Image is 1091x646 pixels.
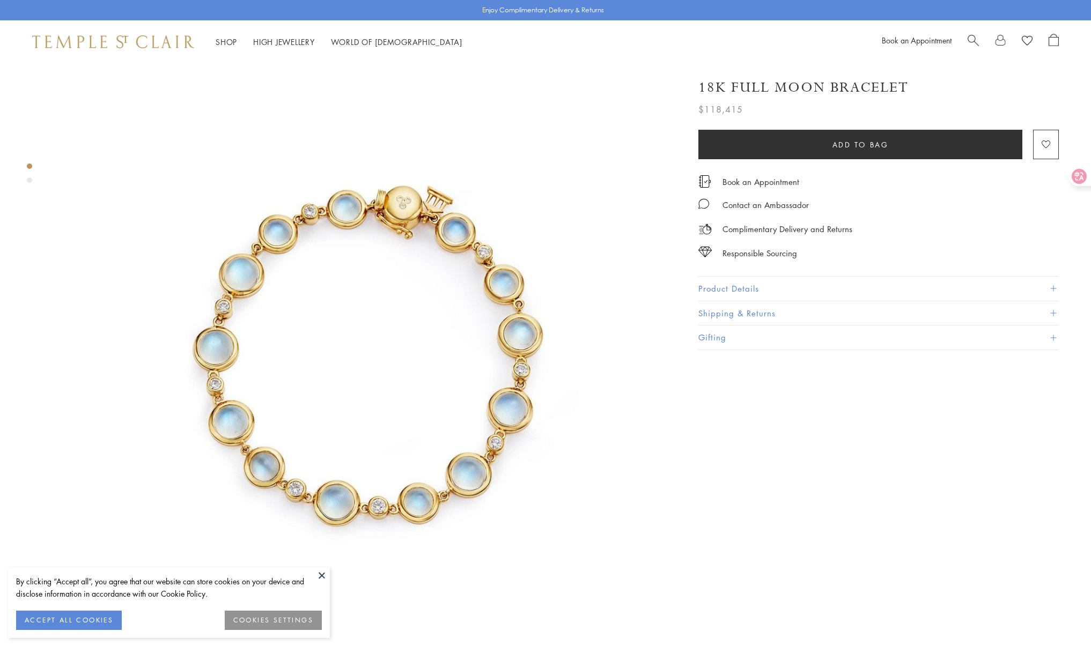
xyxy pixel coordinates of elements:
[253,36,315,47] a: High JewelleryHigh Jewellery
[16,575,322,600] div: By clicking “Accept all”, you agree that our website can store cookies on your device and disclos...
[698,277,1059,301] button: Product Details
[698,325,1059,350] button: Gifting
[27,161,32,191] div: Product gallery navigation
[723,198,809,212] div: Contact an Ambassador
[832,139,889,151] span: Add to bag
[698,301,1059,325] button: Shipping & Returns
[32,35,194,48] img: Temple St. Clair
[216,36,237,47] a: ShopShop
[882,35,952,46] a: Book an Appointment
[216,35,462,49] nav: Main navigation
[482,5,604,16] p: Enjoy Complimentary Delivery & Returns
[1022,34,1033,50] a: View Wishlist
[723,222,852,236] p: Complimentary Delivery and Returns
[16,611,122,630] button: ACCEPT ALL COOKIES
[698,222,712,236] img: icon_delivery.svg
[698,102,743,116] span: $118,415
[698,130,1022,159] button: Add to bag
[331,36,462,47] a: World of [DEMOGRAPHIC_DATA]World of [DEMOGRAPHIC_DATA]
[723,176,799,188] a: Book an Appointment
[225,611,322,630] button: COOKIES SETTINGS
[968,34,979,50] a: Search
[698,175,711,188] img: icon_appointment.svg
[723,247,797,260] div: Responsible Sourcing
[698,78,909,97] h1: 18K Full Moon Bracelet
[698,247,712,257] img: icon_sourcing.svg
[1049,34,1059,50] a: Open Shopping Bag
[698,198,709,209] img: MessageIcon-01_2.svg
